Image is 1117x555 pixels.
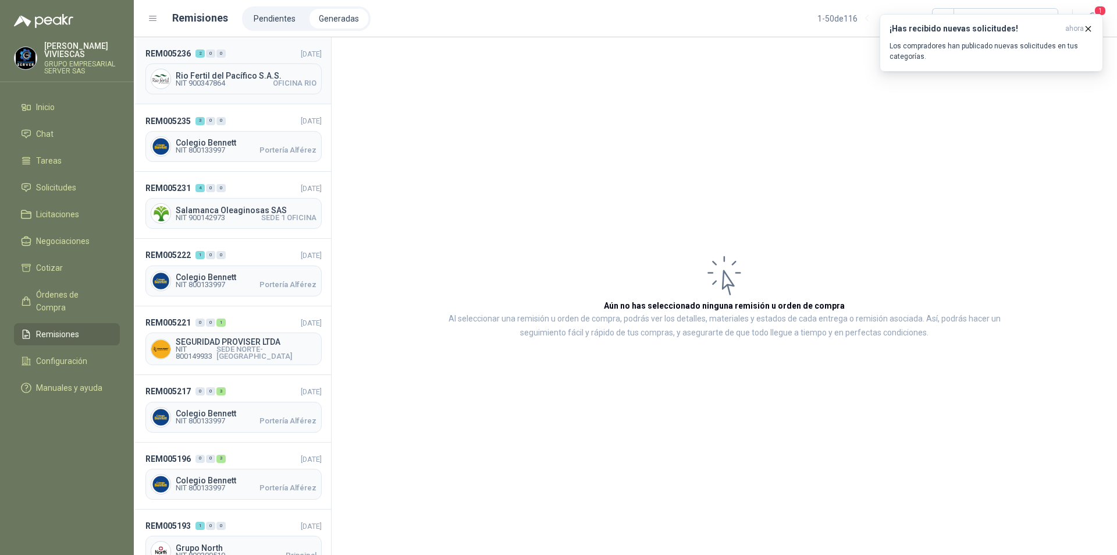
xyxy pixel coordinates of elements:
span: Órdenes de Compra [36,288,109,314]
a: Configuración [14,350,120,372]
span: Cotizar [36,261,63,274]
a: Chat [14,123,120,145]
span: [DATE] [301,455,322,464]
span: Portería Alférez [259,281,316,288]
span: Chat [36,128,54,140]
div: 0 [206,319,215,327]
div: 0 [206,387,215,395]
span: Colegio Bennett [176,409,316,418]
a: Cotizar [14,257,120,279]
a: Generadas [310,9,368,29]
span: Tareas [36,154,62,167]
div: 0 [195,319,205,327]
div: 3 [195,117,205,125]
p: Los compradores han publicado nuevas solicitudes en tus categorías. [890,41,1093,62]
span: Colegio Bennett [176,139,316,147]
span: NIT 800133997 [176,147,225,154]
img: Company Logo [151,204,170,223]
p: Al seleccionar una remisión u orden de compra, podrás ver los detalles, materiales y estados de c... [448,312,1001,340]
span: Rio Fertil del Pacífico S.A.S. [176,72,316,80]
img: Company Logo [151,137,170,156]
span: OFICINA RIO [273,80,316,87]
div: 1 [216,319,226,327]
span: REM005235 [145,115,191,128]
span: Licitaciones [36,208,79,221]
div: 3 [216,455,226,463]
span: Negociaciones [36,235,90,248]
span: REM005231 [145,182,191,195]
span: REM005196 [145,453,191,465]
div: 4 [195,184,205,192]
span: REM005217 [145,385,191,398]
div: 0 [216,522,226,530]
span: [DATE] [301,50,322,58]
a: REM005236200[DATE] Company LogoRio Fertil del Pacífico S.A.S.NIT 900347864OFICINA RIO [134,37,331,104]
div: 2 [195,50,205,58]
span: REM005221 [145,316,191,329]
p: [PERSON_NAME] VIVIESCAS [44,42,120,58]
span: REM005236 [145,47,191,60]
span: 1 [1094,5,1107,16]
img: Company Logo [151,271,170,291]
h3: ¡Has recibido nuevas solicitudes! [890,24,1061,34]
div: 0 [216,251,226,259]
a: REM005221001[DATE] Company LogoSEGURIDAD PROVISER LTDANIT 800149933SEDE NORTE-[GEOGRAPHIC_DATA] [134,306,331,375]
a: REM005217003[DATE] Company LogoColegio BennettNIT 800133997Portería Alférez [134,375,331,442]
span: SEDE NORTE-[GEOGRAPHIC_DATA] [216,346,316,360]
p: GRUPO EMPRESARIAL SERVER SAS [44,61,120,75]
span: Manuales y ayuda [36,381,102,394]
span: Grupo North [176,544,316,552]
span: NIT 800133997 [176,418,225,425]
div: 0 [206,184,215,192]
div: 0 [206,50,215,58]
span: REM005222 [145,249,191,261]
div: 0 [206,117,215,125]
span: Configuración [36,355,87,367]
a: Remisiones [14,323,120,345]
span: NIT 800133997 [176,281,225,288]
a: Manuales y ayuda [14,377,120,399]
span: Portería Alférez [259,485,316,492]
span: [DATE] [301,387,322,396]
h1: Remisiones [172,10,228,26]
img: Company Logo [151,475,170,494]
span: Remisiones [36,328,79,341]
button: ¡Has recibido nuevas solicitudes!ahora Los compradores han publicado nuevas solicitudes en tus ca... [880,14,1103,72]
a: Solicitudes [14,176,120,199]
img: Company Logo [15,47,37,69]
span: Portería Alférez [259,147,316,154]
a: Licitaciones [14,203,120,225]
div: 0 [206,455,215,463]
img: Company Logo [151,340,170,359]
a: REM005235300[DATE] Company LogoColegio BennettNIT 800133997Portería Alférez [134,104,331,171]
span: [DATE] [301,319,322,327]
div: 1 - 50 de 116 [817,9,895,28]
div: 1 [195,251,205,259]
span: NIT 800133997 [176,485,225,492]
span: Inicio [36,101,55,114]
div: 0 [195,455,205,463]
div: 0 [195,387,205,395]
div: 0 [216,117,226,125]
span: [DATE] [301,522,322,531]
span: SEDE 1 OFICINA [261,214,316,221]
a: Pendientes [244,9,305,29]
img: Logo peakr [14,14,73,28]
span: NIT 800149933 [176,346,216,360]
span: [DATE] [301,251,322,260]
a: Inicio [14,96,120,118]
span: Colegio Bennett [176,273,316,281]
a: REM005196003[DATE] Company LogoColegio BennettNIT 800133997Portería Alférez [134,443,331,510]
span: NIT 900142973 [176,214,225,221]
span: NIT 900347864 [176,80,225,87]
a: REM005231400[DATE] Company LogoSalamanca Oleaginosas SASNIT 900142973SEDE 1 OFICINA [134,172,331,239]
span: Portería Alférez [259,418,316,425]
span: [DATE] [301,184,322,193]
span: Solicitudes [36,181,76,194]
div: 3 [216,387,226,395]
h3: Aún no has seleccionado ninguna remisión u orden de compra [604,299,845,312]
span: [DATE] [301,116,322,125]
div: 0 [206,522,215,530]
span: Salamanca Oleaginosas SAS [176,206,316,214]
